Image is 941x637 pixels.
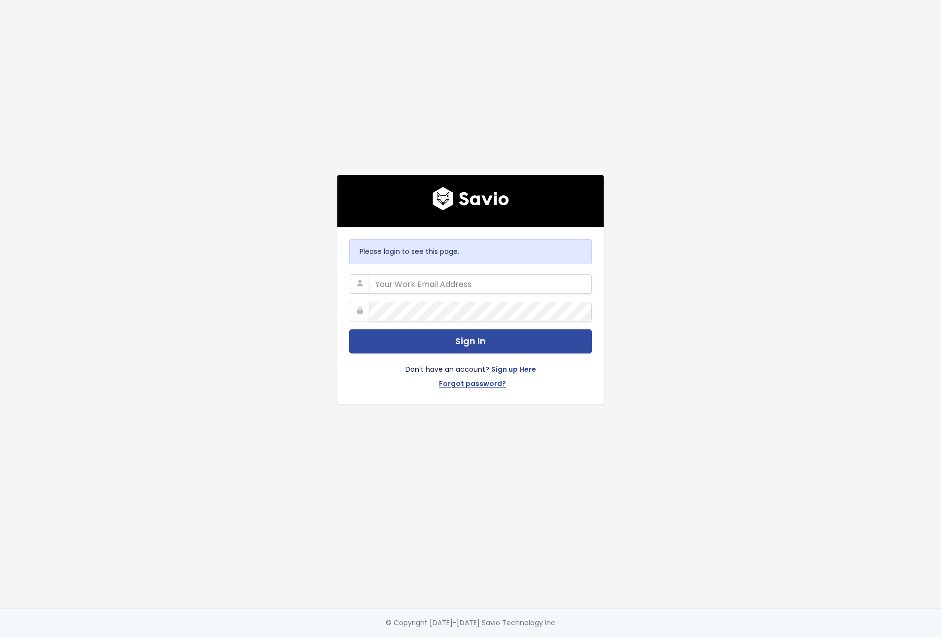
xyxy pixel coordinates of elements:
input: Your Work Email Address [369,274,592,294]
img: logo600x187.a314fd40982d.png [433,187,509,211]
p: Please login to see this page. [360,246,581,258]
a: Sign up Here [491,363,536,378]
div: Don't have an account? [349,354,592,392]
div: © Copyright [DATE]-[DATE] Savio Technology Inc [386,617,555,629]
a: Forgot password? [439,378,506,392]
button: Sign In [349,329,592,354]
